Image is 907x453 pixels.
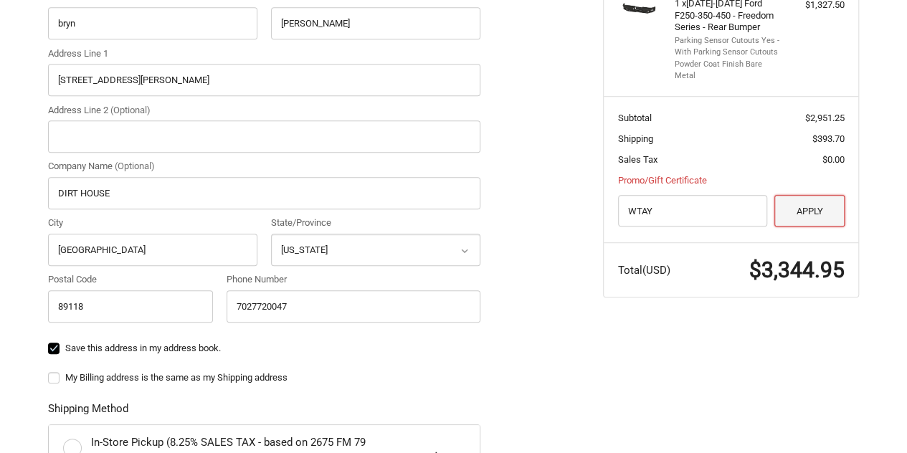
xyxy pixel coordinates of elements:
[675,35,784,59] li: Parking Sensor Cutouts Yes - With Parking Sensor Cutouts
[115,161,155,171] small: (Optional)
[618,264,670,277] span: Total (USD)
[48,47,480,61] label: Address Line 1
[618,113,652,123] span: Subtotal
[48,159,480,173] label: Company Name
[48,103,480,118] label: Address Line 2
[110,105,151,115] small: (Optional)
[812,133,845,144] span: $393.70
[48,216,257,230] label: City
[271,216,480,230] label: State/Province
[48,372,480,383] label: My Billing address is the same as my Shipping address
[618,175,707,186] a: Promo/Gift Certificate
[618,133,653,144] span: Shipping
[618,154,657,165] span: Sales Tax
[749,257,845,282] span: $3,344.95
[774,195,845,227] button: Apply
[48,401,128,424] legend: Shipping Method
[618,195,768,227] input: Gift Certificate or Coupon Code
[675,59,784,82] li: Powder Coat Finish Bare Metal
[822,154,845,165] span: $0.00
[227,272,480,287] label: Phone Number
[805,113,845,123] span: $2,951.25
[48,272,213,287] label: Postal Code
[48,343,480,354] label: Save this address in my address book.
